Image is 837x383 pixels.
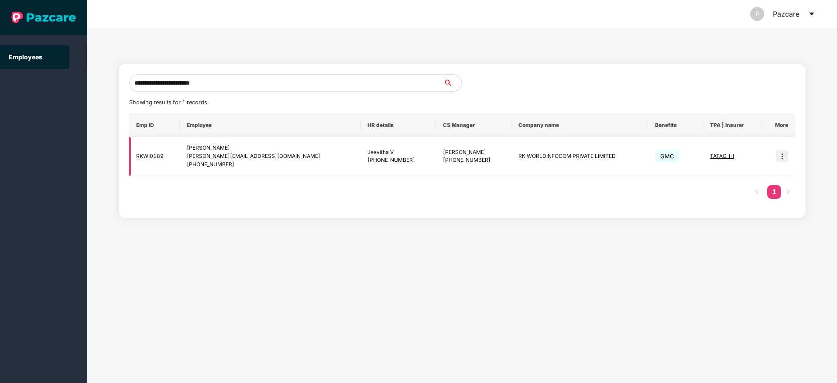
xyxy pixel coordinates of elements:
button: search [443,74,462,92]
span: search [443,79,461,86]
span: GMC [655,150,679,162]
span: TATAG_HI [710,153,734,159]
span: left [754,189,759,194]
span: caret-down [808,10,815,17]
th: Benefits [648,113,703,137]
th: Employee [180,113,360,137]
a: Employees [9,53,42,61]
span: right [786,189,791,194]
div: [PHONE_NUMBER] [187,161,353,169]
a: 1 [767,185,781,198]
span: P [755,7,759,21]
div: [PHONE_NUMBER] [443,156,504,164]
li: 1 [767,185,781,199]
th: HR details [360,113,436,137]
th: CS Manager [436,113,511,137]
td: RKWI0189 [129,137,180,176]
li: Next Page [781,185,795,199]
li: Previous Page [750,185,764,199]
button: left [750,185,764,199]
div: [PERSON_NAME] [443,148,504,157]
th: More [762,113,795,137]
div: [PHONE_NUMBER] [367,156,429,164]
div: [PERSON_NAME] [187,144,353,152]
th: TPA | Insurer [703,113,762,137]
th: Emp ID [129,113,180,137]
div: Jeevitha V [367,148,429,157]
img: icon [776,150,788,162]
span: Showing results for 1 records. [129,99,209,106]
button: right [781,185,795,199]
th: Company name [511,113,648,137]
div: [PERSON_NAME][EMAIL_ADDRESS][DOMAIN_NAME] [187,152,353,161]
td: RK WORLDINFOCOM PRIVATE LIMITED [511,137,648,176]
